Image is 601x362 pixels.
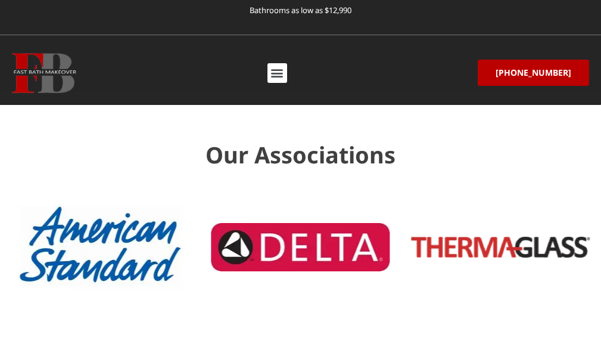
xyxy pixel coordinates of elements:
img: american_standard_logo-old [11,180,189,314]
div: Menu Toggle [267,63,287,83]
img: thermaglass [412,237,590,258]
img: Fast Bath Makeover icon [12,53,76,93]
img: delta [211,223,390,271]
a: [PHONE_NUMBER] [478,60,589,86]
div: Image Carousel [6,180,595,314]
div: 4 / 5 [206,223,394,271]
div: 5 / 5 [407,237,595,258]
span: [PHONE_NUMBER] [496,69,571,77]
div: 3 / 5 [6,180,194,314]
span: Our Associations [205,139,396,170]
